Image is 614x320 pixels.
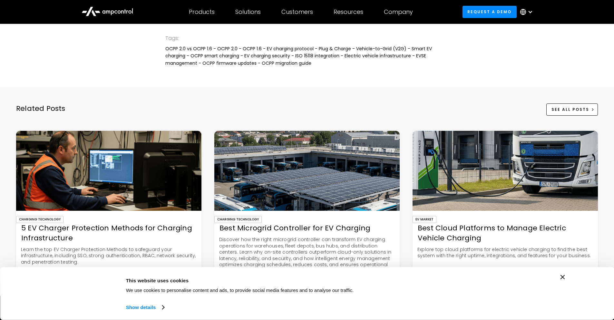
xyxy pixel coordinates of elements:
div: Charging Technology [16,216,63,223]
p: Learn the top EV Charger Protection Methods to safeguard your infrastructure, including SSO, stro... [16,247,201,266]
div: Solutions [235,8,261,15]
img: Best Microgrid Controller for EV Charging [214,131,400,211]
div: See All Posts [551,107,589,112]
div: Company [384,8,413,15]
a: Charging Technology5 EV Charger Protection Methods for Charging InfrastructureLearn the top EV Ch... [16,131,201,280]
div: Charging Technology [214,216,262,223]
div: Best Microgrid Controller for EV Charging [214,223,400,233]
div: Related Posts [16,104,65,123]
a: Request a demo [463,6,517,18]
a: Show details [126,303,164,312]
span: We use cookies to personalise content and ads, to provide social media features and to analyse ou... [126,287,354,293]
div: Products [189,8,215,15]
a: EV MarketBest Cloud Platforms to Manage Electric Vehicle ChargingExplore top cloud platforms for ... [413,131,598,280]
div: OCPP 2.0 vs OCPP 1.6 - OCPP 2.0 - OCPP 1.6 - EV charging protocol - Plug & Charge - Vehicle-to-Gr... [165,45,449,67]
a: See All Posts [546,103,598,115]
div: Customers [281,8,313,15]
button: Close banner [560,275,565,279]
button: Okay [456,275,549,294]
img: 5 EV Charger Protection Methods for Charging Infrastructure [16,131,201,211]
a: Charging TechnologyBest Microgrid Controller for EV ChargingDiscover how the right microgrid cont... [214,131,400,280]
img: Best Cloud Platforms to Manage Electric Vehicle Charging [413,131,598,211]
div: Resources [334,8,363,15]
div: 5 EV Charger Protection Methods for Charging Infrastructure [16,223,201,243]
p: Explore top cloud platforms for electric vehicle charging to find the best system with the right ... [413,247,598,259]
div: This website uses cookies [126,276,442,284]
div: Tags: [165,34,449,43]
div: Best Cloud Platforms to Manage Electric Vehicle Charging [413,223,598,243]
div: EV Market [413,216,436,223]
p: Discover how the right microgrid controller can transform EV charging operations for warehouses, ... [214,237,400,275]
